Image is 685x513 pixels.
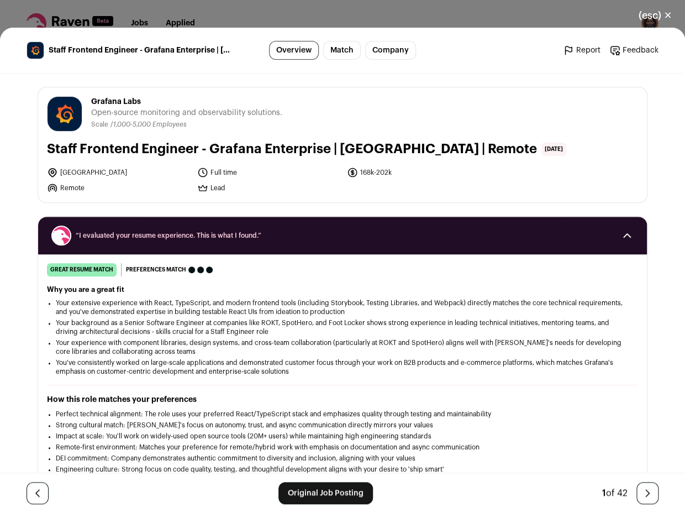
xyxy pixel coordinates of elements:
li: [GEOGRAPHIC_DATA] [47,167,191,178]
li: Scale [91,121,110,129]
span: 1,000-5,000 Employees [113,121,187,128]
li: DEI commitment: Company demonstrates authentic commitment to diversity and inclusion, aligning wi... [56,454,629,463]
li: Impact at scale: You'll work on widely-used open source tools (20M+ users) while maintaining high... [56,432,629,441]
span: 1 [602,489,606,498]
img: 21f8108c1379f438a9e437655320112b65e2fa2a1e81b6a9fc793ac4adf17025.jpg [48,97,82,131]
li: Full time [197,167,341,178]
a: Original Job Posting [278,482,373,504]
li: Lead [197,182,341,193]
h2: How this role matches your preferences [47,394,638,405]
a: Match [323,41,361,60]
span: “I evaluated your resume experience. This is what I found.” [76,231,609,240]
h1: Staff Frontend Engineer - Grafana Enterprise | [GEOGRAPHIC_DATA] | Remote [47,140,537,158]
li: You've consistently worked on large-scale applications and demonstrated customer focus through yo... [56,358,629,376]
span: [DATE] [541,143,566,156]
h2: Why you are a great fit [47,285,638,294]
img: 21f8108c1379f438a9e437655320112b65e2fa2a1e81b6a9fc793ac4adf17025.jpg [27,42,44,59]
a: Report [563,45,600,56]
span: Staff Frontend Engineer - Grafana Enterprise | [GEOGRAPHIC_DATA] | Remote [49,45,231,56]
li: Engineering culture: Strong focus on code quality, testing, and thoughtful development aligns wit... [56,465,629,474]
li: 168k-202k [347,167,491,178]
li: Remote [47,182,191,193]
li: Remote-first environment: Matches your preference for remote/hybrid work with emphasis on documen... [56,443,629,452]
li: Your extensive experience with React, TypeScript, and modern frontend tools (including Storybook,... [56,299,629,316]
span: Grafana Labs [91,96,282,107]
a: Feedback [609,45,658,56]
li: Strong cultural match: [PERSON_NAME]'s focus on autonomy, trust, and async communication directly... [56,421,629,430]
div: of 42 [602,486,628,500]
button: Close modal [625,3,685,28]
li: Perfect technical alignment: The role uses your preferred React/TypeScript stack and emphasizes q... [56,410,629,418]
a: Company [365,41,416,60]
li: / [110,121,187,129]
li: Your experience with component libraries, design systems, and cross-team collaboration (particula... [56,338,629,356]
a: Overview [269,41,319,60]
div: great resume match [47,263,117,276]
span: Open-source monitoring and observability solutions. [91,107,282,118]
li: Your background as a Senior Software Engineer at companies like ROKT, SpotHero, and Foot Locker s... [56,318,629,336]
span: Preferences match [126,264,186,275]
